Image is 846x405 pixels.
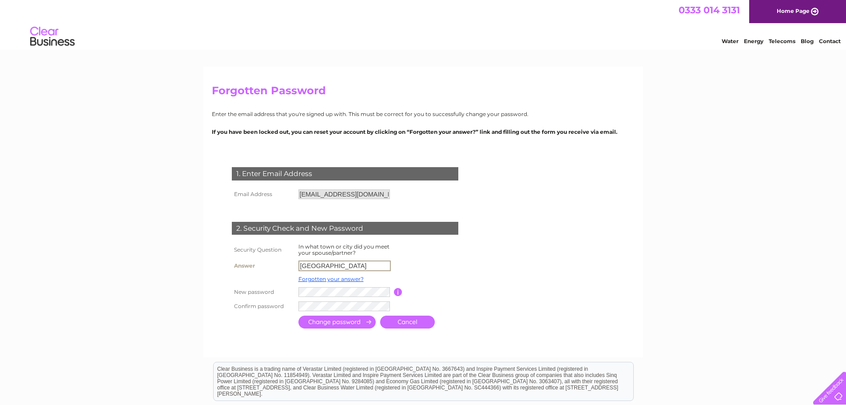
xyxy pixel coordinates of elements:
[679,4,740,16] a: 0333 014 3131
[298,276,364,282] a: Forgotten your answer?
[298,316,376,329] input: Submit
[801,38,814,44] a: Blog
[230,258,296,273] th: Answer
[769,38,795,44] a: Telecoms
[230,187,296,201] th: Email Address
[30,23,75,50] img: logo.png
[230,241,296,258] th: Security Question
[744,38,763,44] a: Energy
[230,285,296,299] th: New password
[232,167,458,180] div: 1. Enter Email Address
[380,316,435,329] a: Cancel
[212,128,635,136] p: If you have been locked out, you can reset your account by clicking on “Forgotten your answer?” l...
[722,38,739,44] a: Water
[214,5,633,43] div: Clear Business is a trading name of Verastar Limited (registered in [GEOGRAPHIC_DATA] No. 3667643...
[230,299,296,313] th: Confirm password
[232,222,458,235] div: 2. Security Check and New Password
[212,110,635,118] p: Enter the email address that you're signed up with. This must be correct for you to successfully ...
[212,84,635,101] h2: Forgotten Password
[819,38,841,44] a: Contact
[298,243,389,256] label: In what town or city did you meet your spouse/partner?
[394,288,402,296] input: Information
